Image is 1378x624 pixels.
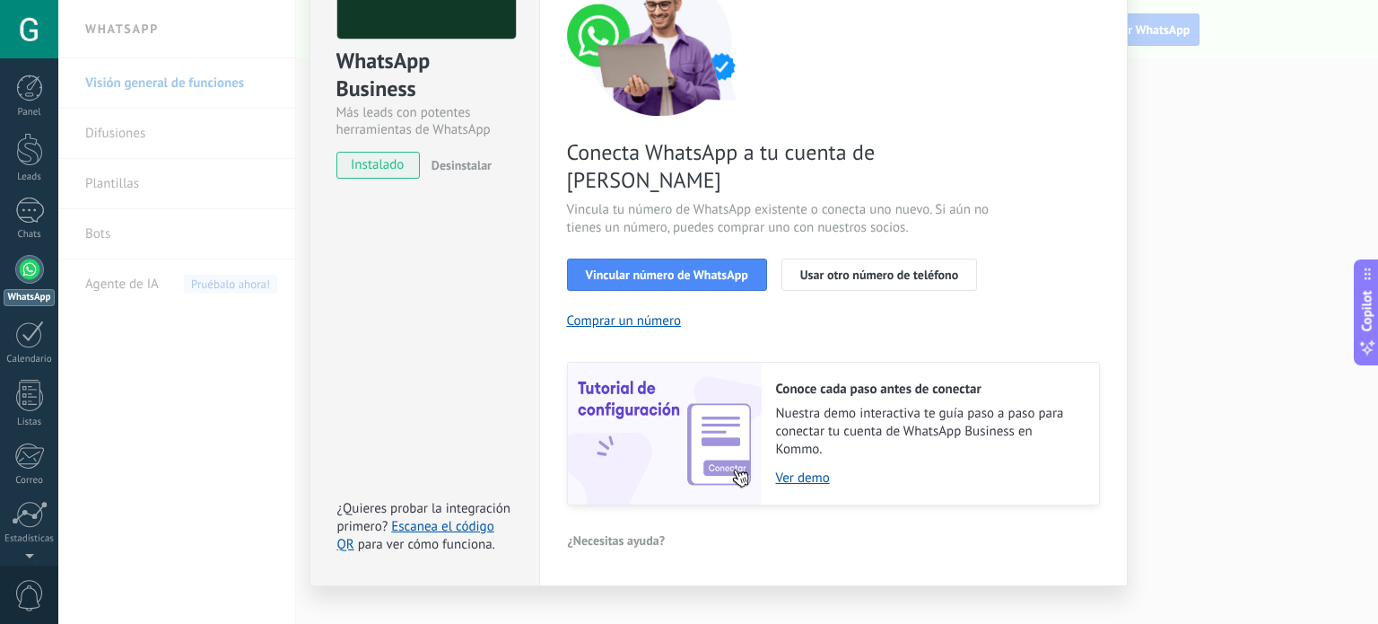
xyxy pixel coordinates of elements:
div: Calendario [4,354,56,365]
div: Correo [4,475,56,487]
span: Nuestra demo interactiva te guía paso a paso para conectar tu cuenta de WhatsApp Business en Kommo. [776,405,1081,459]
div: WhatsApp [4,289,55,306]
span: Usar otro número de teléfono [800,268,958,281]
div: Estadísticas [4,533,56,545]
span: Vincular número de WhatsApp [586,268,748,281]
a: Escanea el código QR [337,518,494,553]
button: Usar otro número de teléfono [781,259,977,291]
span: para ver cómo funciona. [358,536,495,553]
div: WhatsApp Business [336,47,513,104]
h2: Conoce cada paso antes de conectar [776,381,1081,398]
span: Vincula tu número de WhatsApp existente o conecta uno nuevo. Si aún no tienes un número, puedes c... [567,201,994,237]
div: Listas [4,417,56,428]
div: Panel [4,107,56,119]
span: Copilot [1358,290,1376,331]
span: Conecta WhatsApp a tu cuenta de [PERSON_NAME] [567,138,994,194]
div: Más leads con potentes herramientas de WhatsApp [336,104,513,138]
span: ¿Quieres probar la integración primero? [337,500,511,535]
a: Ver demo [776,470,1081,487]
span: instalado [337,152,419,179]
button: ¿Necesitas ayuda? [567,527,667,554]
span: ¿Necesitas ayuda? [568,534,666,547]
span: Desinstalar [432,157,492,173]
div: Chats [4,229,56,241]
div: Leads [4,171,56,183]
button: Comprar un número [567,312,682,330]
button: Desinstalar [424,152,492,179]
button: Vincular número de WhatsApp [567,259,767,291]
